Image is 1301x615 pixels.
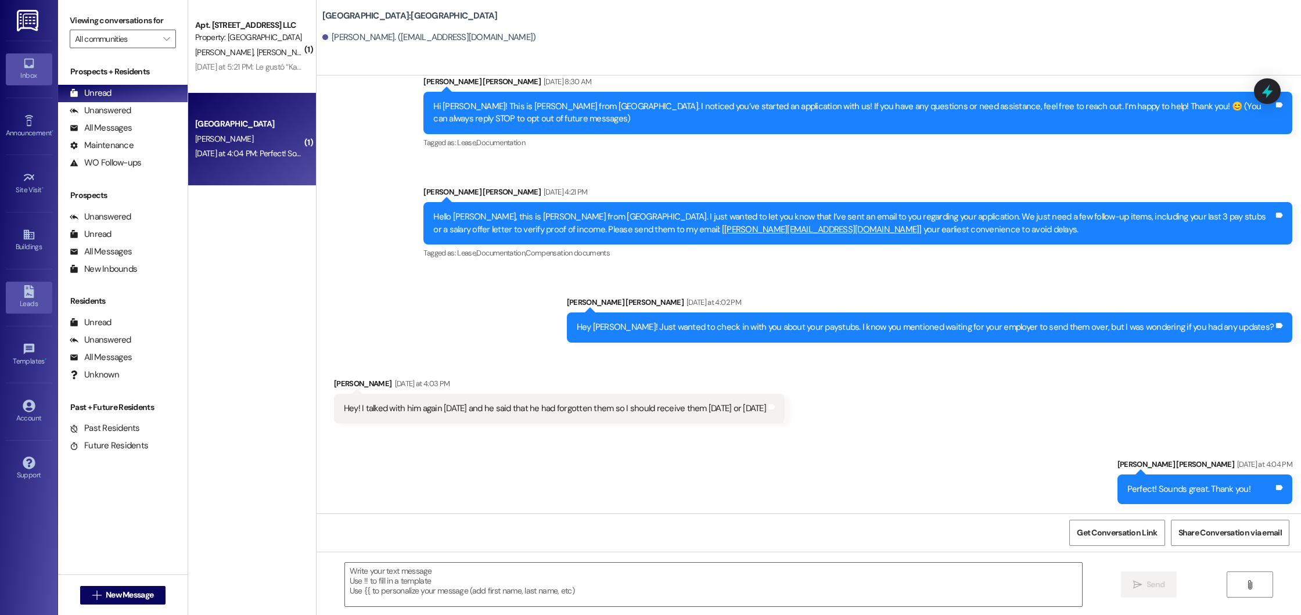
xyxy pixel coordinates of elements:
[457,138,476,148] span: Lease ,
[106,589,153,601] span: New Message
[1077,527,1157,539] span: Get Conversation Link
[195,148,373,159] div: [DATE] at 4:04 PM: Perfect! Sounds great. Thank you!
[195,19,303,31] div: Apt. [STREET_ADDRESS] LLC
[423,134,1292,151] div: Tagged as:
[58,66,188,78] div: Prospects + Residents
[58,189,188,202] div: Prospects
[6,396,52,427] a: Account
[1147,578,1165,591] span: Send
[256,47,314,57] span: [PERSON_NAME]
[423,186,1292,202] div: [PERSON_NAME] [PERSON_NAME]
[70,369,119,381] div: Unknown
[70,87,112,99] div: Unread
[724,224,919,235] a: [PERSON_NAME][EMAIL_ADDRESS][DOMAIN_NAME]
[476,138,525,148] span: Documentation
[70,334,131,346] div: Unanswered
[1245,580,1254,589] i: 
[6,225,52,256] a: Buildings
[526,248,610,258] span: Compensation documents
[684,296,741,308] div: [DATE] at 4:02 PM
[541,75,592,88] div: [DATE] 8:30 AM
[344,402,766,415] div: Hey! I talked with him again [DATE] and he said that he had forgotten them so I should receive th...
[195,31,303,44] div: Property: [GEOGRAPHIC_DATA]
[322,10,498,22] b: [GEOGRAPHIC_DATA]: [GEOGRAPHIC_DATA]
[70,440,148,452] div: Future Residents
[58,401,188,413] div: Past + Future Residents
[1117,458,1292,474] div: [PERSON_NAME] [PERSON_NAME]
[70,228,112,240] div: Unread
[577,321,1274,333] div: Hey [PERSON_NAME]! Just wanted to check in with you about your paystubs. I know you mentioned wai...
[195,62,659,72] div: [DATE] at 5:21 PM: Le gustó “Kayla Range ([GEOGRAPHIC_DATA]): We haven't received anything up her...
[70,122,132,134] div: All Messages
[1069,520,1165,546] button: Get Conversation Link
[334,377,785,394] div: [PERSON_NAME]
[195,47,257,57] span: [PERSON_NAME]
[163,34,170,44] i: 
[70,422,140,434] div: Past Residents
[541,186,588,198] div: [DATE] 4:21 PM
[195,134,253,144] span: [PERSON_NAME]
[476,248,526,258] span: Documentation ,
[392,377,450,390] div: [DATE] at 4:03 PM
[70,351,132,364] div: All Messages
[195,118,303,130] div: [GEOGRAPHIC_DATA]
[1234,458,1292,470] div: [DATE] at 4:04 PM
[6,282,52,313] a: Leads
[6,339,52,371] a: Templates •
[75,30,157,48] input: All communities
[322,31,536,44] div: [PERSON_NAME]. ([EMAIL_ADDRESS][DOMAIN_NAME])
[80,586,166,605] button: New Message
[70,139,134,152] div: Maintenance
[42,184,44,192] span: •
[92,591,101,600] i: 
[1133,580,1142,589] i: 
[1121,571,1177,598] button: Send
[70,263,137,275] div: New Inbounds
[1171,520,1289,546] button: Share Conversation via email
[70,12,176,30] label: Viewing conversations for
[45,355,46,364] span: •
[433,100,1274,125] div: Hi [PERSON_NAME]! This is [PERSON_NAME] from [GEOGRAPHIC_DATA]. I noticed you’ve started an appli...
[70,246,132,258] div: All Messages
[567,296,1293,312] div: [PERSON_NAME] [PERSON_NAME]
[17,10,41,31] img: ResiDesk Logo
[1127,483,1250,495] div: Perfect! Sounds great. Thank you!
[1178,527,1282,539] span: Share Conversation via email
[6,453,52,484] a: Support
[70,211,131,223] div: Unanswered
[70,105,131,117] div: Unanswered
[6,53,52,85] a: Inbox
[58,295,188,307] div: Residents
[423,244,1292,261] div: Tagged as:
[70,157,141,169] div: WO Follow-ups
[6,168,52,199] a: Site Visit •
[423,75,1292,92] div: [PERSON_NAME] [PERSON_NAME]
[70,317,112,329] div: Unread
[52,127,53,135] span: •
[457,248,476,258] span: Lease ,
[433,211,1274,236] div: Hello [PERSON_NAME], this is [PERSON_NAME] from [GEOGRAPHIC_DATA]. I just wanted to let you know ...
